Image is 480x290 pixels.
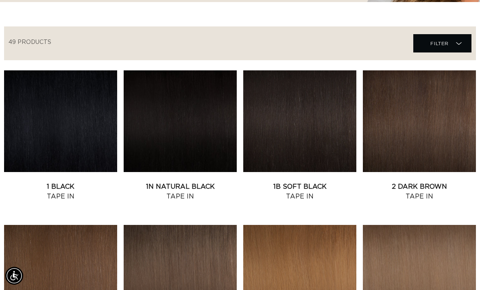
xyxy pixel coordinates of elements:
a: 2 Dark Brown Tape In [363,182,476,201]
a: 1 Black Tape In [4,182,117,201]
summary: Filter [413,34,471,52]
span: Filter [430,36,449,51]
a: 1N Natural Black Tape In [124,182,237,201]
div: Accessibility Menu [5,267,23,285]
a: 1B Soft Black Tape In [243,182,356,201]
span: 49 products [9,39,51,45]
